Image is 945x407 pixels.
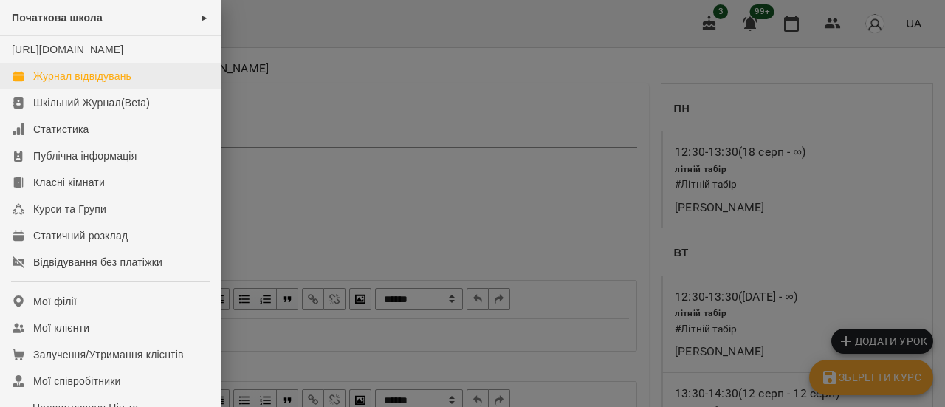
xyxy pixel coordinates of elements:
[33,321,89,335] div: Мої клієнти
[33,347,184,362] div: Залучення/Утримання клієнтів
[12,44,123,55] a: [URL][DOMAIN_NAME]
[33,294,77,309] div: Мої філії
[33,175,105,190] div: Класні кімнати
[33,122,89,137] div: Статистика
[12,12,103,24] span: Початкова школа
[33,148,137,163] div: Публічна інформація
[201,12,209,24] span: ►
[33,374,121,389] div: Мої співробітники
[33,95,150,110] div: Шкільний Журнал(Beta)
[33,202,106,216] div: Курси та Групи
[33,228,128,243] div: Статичний розклад
[33,255,162,270] div: Відвідування без платіжки
[33,69,131,83] div: Журнал відвідувань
